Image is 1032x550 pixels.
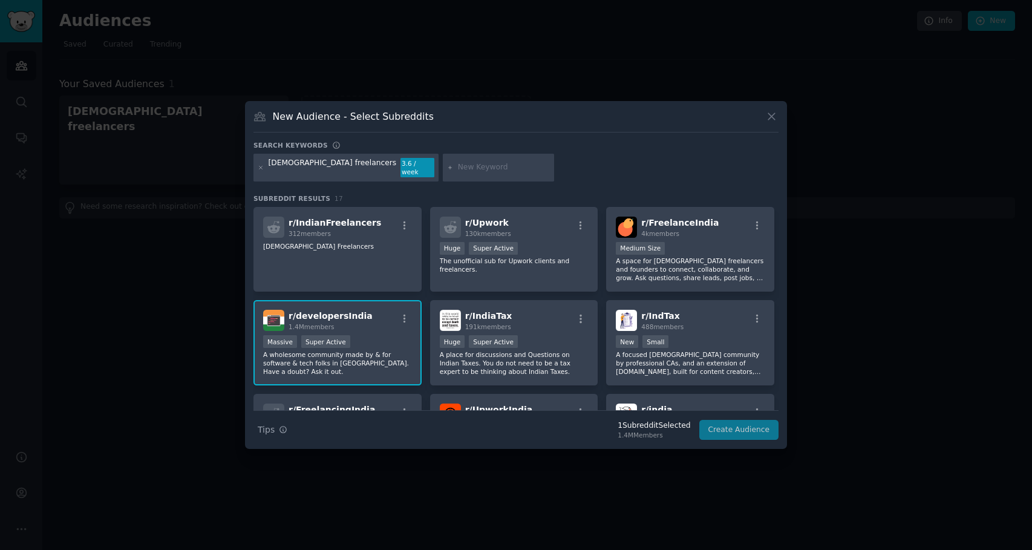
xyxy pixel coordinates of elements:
[641,323,684,330] span: 488 members
[289,311,373,321] span: r/ developersIndia
[641,405,672,414] span: r/ india
[440,350,589,376] p: A place for discussions and Questions on Indian Taxes. You do not need to be a tax expert to be t...
[253,194,330,203] span: Subreddit Results
[465,323,511,330] span: 191k members
[618,431,690,439] div: 1.4M Members
[465,405,533,414] span: r/ UpworkIndia
[641,230,679,237] span: 4k members
[440,242,465,255] div: Huge
[289,405,375,414] span: r/ FreelancingIndia
[335,195,343,202] span: 17
[289,230,331,237] span: 312 members
[469,242,518,255] div: Super Active
[269,158,397,177] div: [DEMOGRAPHIC_DATA] freelancers
[465,230,511,237] span: 130k members
[616,217,637,238] img: FreelanceIndia
[465,311,512,321] span: r/ IndiaTax
[273,110,434,123] h3: New Audience - Select Subreddits
[616,310,637,331] img: IndTax
[641,311,679,321] span: r/ IndTax
[440,404,461,425] img: UpworkIndia
[469,335,518,348] div: Super Active
[253,141,328,149] h3: Search keywords
[440,335,465,348] div: Huge
[642,335,668,348] div: Small
[253,419,292,440] button: Tips
[616,257,765,282] p: A space for [DEMOGRAPHIC_DATA] freelancers and founders to connect, collaborate, and grow. Ask qu...
[263,310,284,331] img: developersIndia
[618,421,690,431] div: 1 Subreddit Selected
[616,404,637,425] img: india
[301,335,350,348] div: Super Active
[258,424,275,436] span: Tips
[458,162,550,173] input: New Keyword
[289,323,335,330] span: 1.4M members
[616,335,638,348] div: New
[616,242,665,255] div: Medium Size
[440,257,589,273] p: The unofficial sub for Upwork clients and freelancers.
[263,335,297,348] div: Massive
[400,158,434,177] div: 3.6 / week
[263,350,412,376] p: A wholesome community made by & for software & tech folks in [GEOGRAPHIC_DATA]. Have a doubt? Ask...
[641,218,719,228] span: r/ FreelanceIndia
[289,218,381,228] span: r/ IndianFreelancers
[465,218,509,228] span: r/ Upwork
[616,350,765,376] p: A focused [DEMOGRAPHIC_DATA] community by professional CAs, and an extension of [DOMAIN_NAME], bu...
[263,242,412,250] p: [DEMOGRAPHIC_DATA] Freelancers
[440,310,461,331] img: IndiaTax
